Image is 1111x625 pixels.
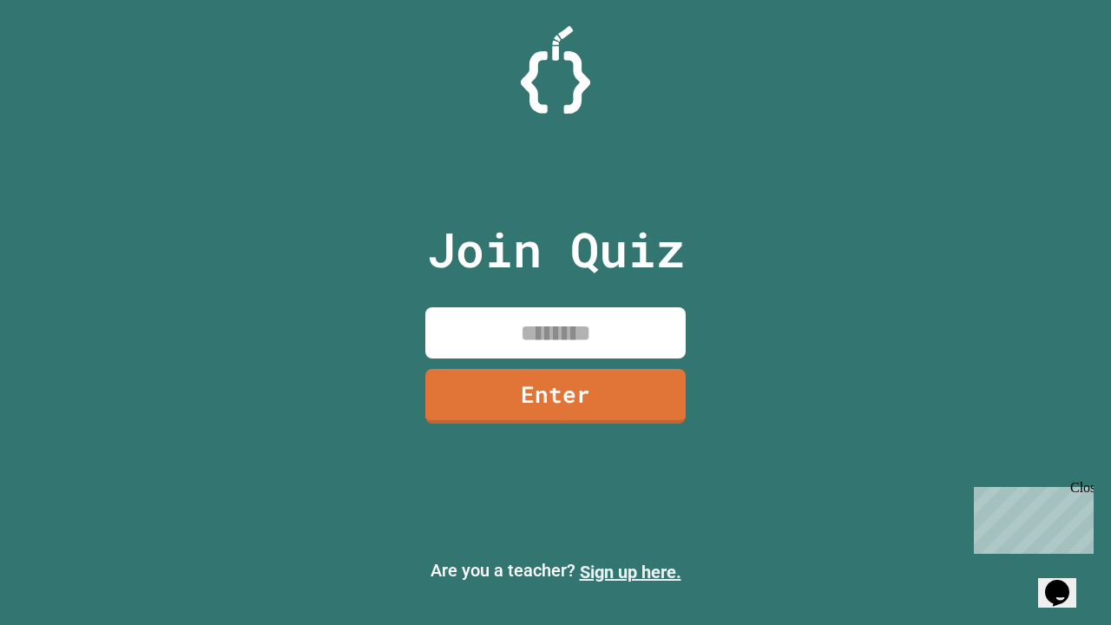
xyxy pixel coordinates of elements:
a: Sign up here. [580,562,681,582]
iframe: chat widget [1038,556,1094,608]
iframe: chat widget [967,480,1094,554]
a: Enter [425,369,686,424]
p: Join Quiz [427,214,685,286]
div: Chat with us now!Close [7,7,120,110]
p: Are you a teacher? [14,557,1097,585]
img: Logo.svg [521,26,590,114]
